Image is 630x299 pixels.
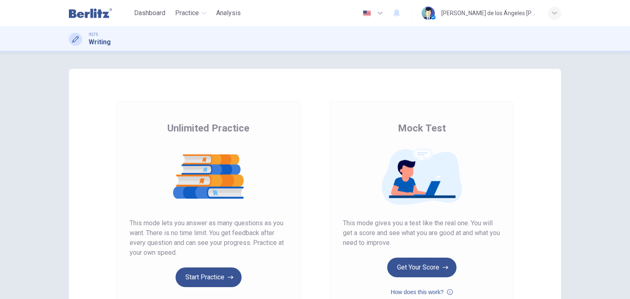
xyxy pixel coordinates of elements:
[441,8,538,18] div: [PERSON_NAME] de los Ángeles [PERSON_NAME]
[167,122,249,135] span: Unlimited Practice
[69,5,112,21] img: Berlitz Latam logo
[130,218,287,258] span: This mode lets you answer as many questions as you want. There is no time limit. You get feedback...
[131,6,169,20] button: Dashboard
[422,7,435,20] img: Profile picture
[89,37,111,47] h1: Writing
[343,218,500,248] span: This mode gives you a test like the real one. You will get a score and see what you are good at a...
[175,8,199,18] span: Practice
[134,8,165,18] span: Dashboard
[362,10,372,16] img: en
[216,8,241,18] span: Analysis
[172,6,210,20] button: Practice
[69,5,131,21] a: Berlitz Latam logo
[387,258,457,277] button: Get Your Score
[398,122,446,135] span: Mock Test
[390,287,452,297] button: How does this work?
[176,267,242,287] button: Start Practice
[89,32,98,37] span: IELTS
[213,6,244,20] button: Analysis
